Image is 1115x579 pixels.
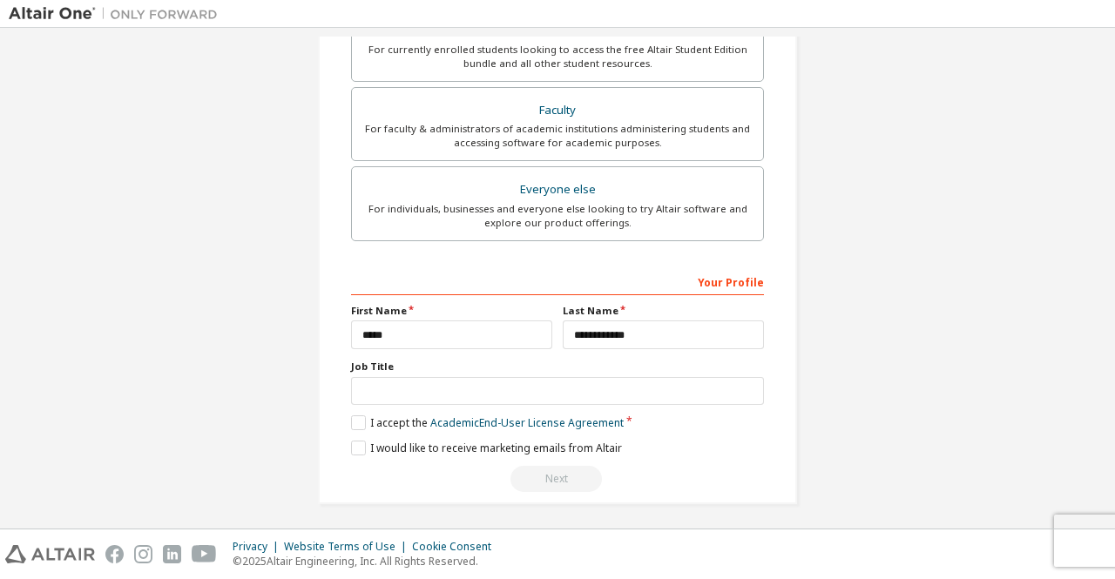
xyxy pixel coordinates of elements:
[430,415,624,430] a: Academic End-User License Agreement
[362,43,753,71] div: For currently enrolled students looking to access the free Altair Student Edition bundle and all ...
[5,545,95,563] img: altair_logo.svg
[9,5,226,23] img: Altair One
[134,545,152,563] img: instagram.svg
[163,545,181,563] img: linkedin.svg
[362,98,753,123] div: Faculty
[362,178,753,202] div: Everyone else
[362,122,753,150] div: For faculty & administrators of academic institutions administering students and accessing softwa...
[284,540,412,554] div: Website Terms of Use
[351,267,764,295] div: Your Profile
[105,545,124,563] img: facebook.svg
[351,360,764,374] label: Job Title
[192,545,217,563] img: youtube.svg
[351,466,764,492] div: Read and acccept EULA to continue
[412,540,502,554] div: Cookie Consent
[351,415,624,430] label: I accept the
[351,441,622,455] label: I would like to receive marketing emails from Altair
[233,540,284,554] div: Privacy
[362,202,753,230] div: For individuals, businesses and everyone else looking to try Altair software and explore our prod...
[563,304,764,318] label: Last Name
[351,304,552,318] label: First Name
[233,554,502,569] p: © 2025 Altair Engineering, Inc. All Rights Reserved.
